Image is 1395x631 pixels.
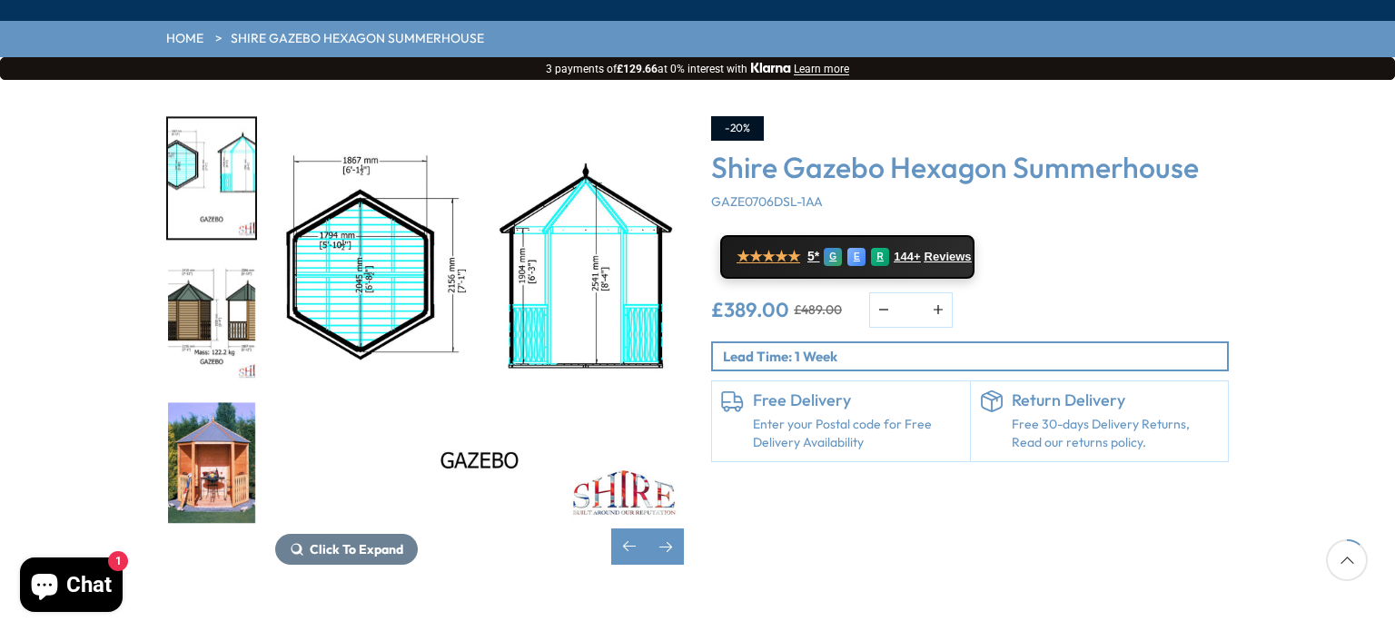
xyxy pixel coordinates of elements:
a: HOME [166,30,203,48]
div: 2 / 8 [275,116,684,565]
img: GazeboArbour_8e05e5a9-6a1d-4d88-b5dc-c68c3d4fdf31_200x200.jpg [168,402,255,523]
img: A5656Gazebo2020internalmm_c8bbf1ce-2d67-4fa3-b2a0-1e2f5fc652c1_200x200.jpg [168,118,255,239]
h3: Shire Gazebo Hexagon Summerhouse [711,150,1229,184]
h6: Return Delivery [1012,390,1220,410]
div: G [824,248,842,266]
a: Enter your Postal code for Free Delivery Availability [753,416,961,451]
div: 2 / 8 [166,116,257,241]
span: Click To Expand [310,541,403,557]
div: Next slide [648,528,684,565]
span: 144+ [894,250,920,264]
div: -20% [711,116,764,141]
del: £489.00 [794,303,842,316]
p: Lead Time: 1 Week [723,347,1227,366]
inbox-online-store-chat: Shopify online store chat [15,557,128,616]
img: A5656Gazebo2020mmft_a9fa3a3a-7935-4de7-84ee-ade4ab379727_200x200.jpg [168,261,255,381]
div: Previous slide [611,528,648,565]
a: Shire Gazebo Hexagon Summerhouse [231,30,484,48]
div: 4 / 8 [166,400,257,525]
span: ★★★★★ [737,248,800,265]
a: ★★★★★ 5* G E R 144+ Reviews [720,235,975,279]
span: Reviews [925,250,972,264]
h6: Free Delivery [753,390,961,410]
div: 3 / 8 [166,259,257,383]
div: R [871,248,889,266]
p: Free 30-days Delivery Returns, Read our returns policy. [1012,416,1220,451]
img: Shire Gazebo Hexagon Summerhouse - Best Shed [275,116,684,525]
span: GAZE0706DSL-1AA [711,193,823,210]
div: E [847,248,866,266]
button: Click To Expand [275,534,418,565]
ins: £389.00 [711,300,789,320]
